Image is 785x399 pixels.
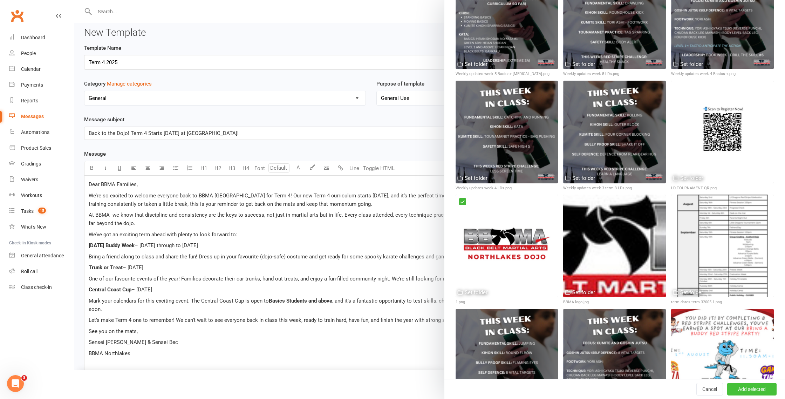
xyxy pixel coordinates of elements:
div: Dashboard [21,35,45,40]
div: Product Sales [21,145,51,151]
div: Weekly updates week 5 Basics+ [MEDICAL_DATA].png [456,71,558,77]
button: Cancel [696,383,723,395]
a: Tasks 15 [9,203,74,219]
img: term dates term 32005-1.png [671,195,774,297]
div: BBMA logo.jpg [563,299,666,305]
a: Automations [9,124,74,140]
a: What's New [9,219,74,235]
div: Class check-in [21,284,52,290]
button: Add selected [727,383,777,395]
a: Workouts [9,188,74,203]
div: Reports [21,98,38,103]
a: Roll call [9,264,74,279]
div: 1.png [456,299,558,305]
div: Set folder [680,174,703,182]
div: Weekly updates week 3 term 3 LDs.png [563,185,666,191]
img: Weekly updates week 3 term 3 LDs.png [563,81,666,183]
div: Set folder [572,174,595,182]
div: LD TOURNAMENT QR.png [671,185,774,191]
a: General attendance kiosk mode [9,248,74,264]
iframe: Intercom live chat [7,375,24,392]
div: What's New [21,224,46,230]
div: Set folder [465,288,487,297]
div: General attendance [21,253,64,258]
img: LD TOURNAMENT QR.png [671,81,774,183]
div: Tasks [21,208,34,214]
div: Set folder [465,60,487,68]
a: Calendar [9,61,74,77]
a: Waivers [9,172,74,188]
div: Gradings [21,161,41,167]
a: Dashboard [9,30,74,46]
a: Messages [9,109,74,124]
a: Product Sales [9,140,74,156]
a: People [9,46,74,61]
a: Clubworx [8,7,26,25]
div: Waivers [21,177,38,182]
div: People [21,50,36,56]
img: BBMA logo.jpg [563,195,666,297]
div: Weekly updates week 4 LDs.png [456,185,558,191]
div: Payments [21,82,43,88]
span: 15 [38,208,46,214]
a: Class kiosk mode [9,279,74,295]
div: Set folder [572,60,595,68]
a: Gradings [9,156,74,172]
div: Set folder [572,288,595,297]
img: 1.png [456,195,558,297]
span: 3 [21,375,27,381]
div: term dates term 32005-1.png [671,299,774,305]
div: Workouts [21,192,42,198]
a: Reports [9,93,74,109]
div: Weekly updates week 5 LDs.png [563,71,666,77]
img: Weekly updates week 4 LDs.png [456,81,558,183]
a: Payments [9,77,74,93]
div: Weekly updates week 4 Basics +.png [671,71,774,77]
div: Set folder [465,174,487,182]
div: Roll call [21,269,37,274]
div: Set folder [680,60,703,68]
div: Messages [21,114,44,119]
div: Automations [21,129,49,135]
div: Set folder [680,288,703,297]
div: Calendar [21,66,41,72]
